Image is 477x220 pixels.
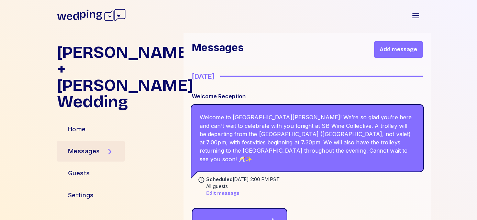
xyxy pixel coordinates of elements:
[192,92,423,100] div: Welcome Reception
[192,41,244,58] h1: Messages
[380,45,417,54] span: Add message
[68,124,86,134] div: Home
[206,176,280,183] div: [DATE] 2:00 PM PST
[68,190,94,200] div: Settings
[68,146,100,156] div: Messages
[206,183,228,190] div: All guests
[206,176,233,182] span: Scheduled
[68,168,90,178] div: Guests
[206,190,240,197] button: Edit message
[191,104,424,172] div: Welcome to [GEOGRAPHIC_DATA][PERSON_NAME]! We’re so glad you’re here and can’t wait to celebrate ...
[374,41,423,58] button: Add message
[57,44,178,110] h1: [PERSON_NAME] + [PERSON_NAME] Wedding
[192,71,215,81] div: [DATE]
